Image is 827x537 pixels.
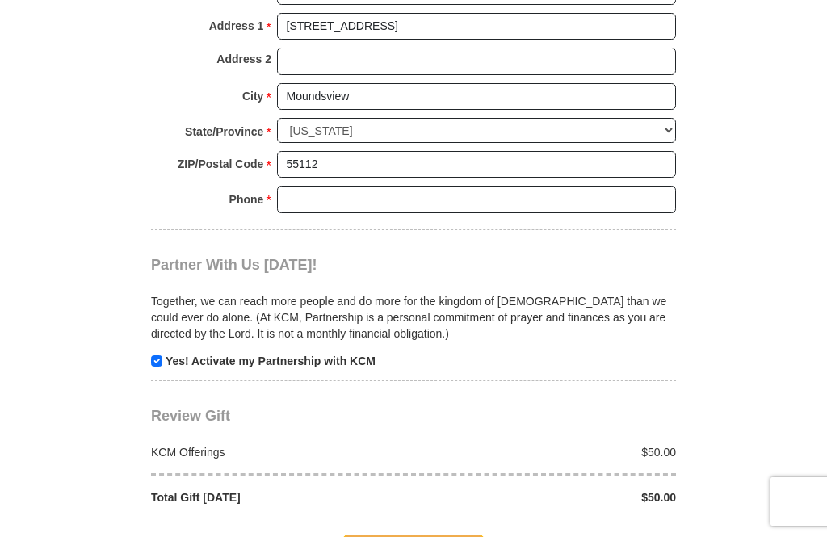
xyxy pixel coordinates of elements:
[151,408,230,424] span: Review Gift
[166,355,376,367] strong: Yes! Activate my Partnership with KCM
[242,85,263,107] strong: City
[151,293,676,342] p: Together, we can reach more people and do more for the kingdom of [DEMOGRAPHIC_DATA] than we coul...
[143,444,414,460] div: KCM Offerings
[151,257,317,273] span: Partner With Us [DATE]!
[413,489,685,506] div: $50.00
[185,120,263,143] strong: State/Province
[229,188,264,211] strong: Phone
[178,153,264,175] strong: ZIP/Postal Code
[209,15,264,37] strong: Address 1
[216,48,271,70] strong: Address 2
[413,444,685,460] div: $50.00
[143,489,414,506] div: Total Gift [DATE]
